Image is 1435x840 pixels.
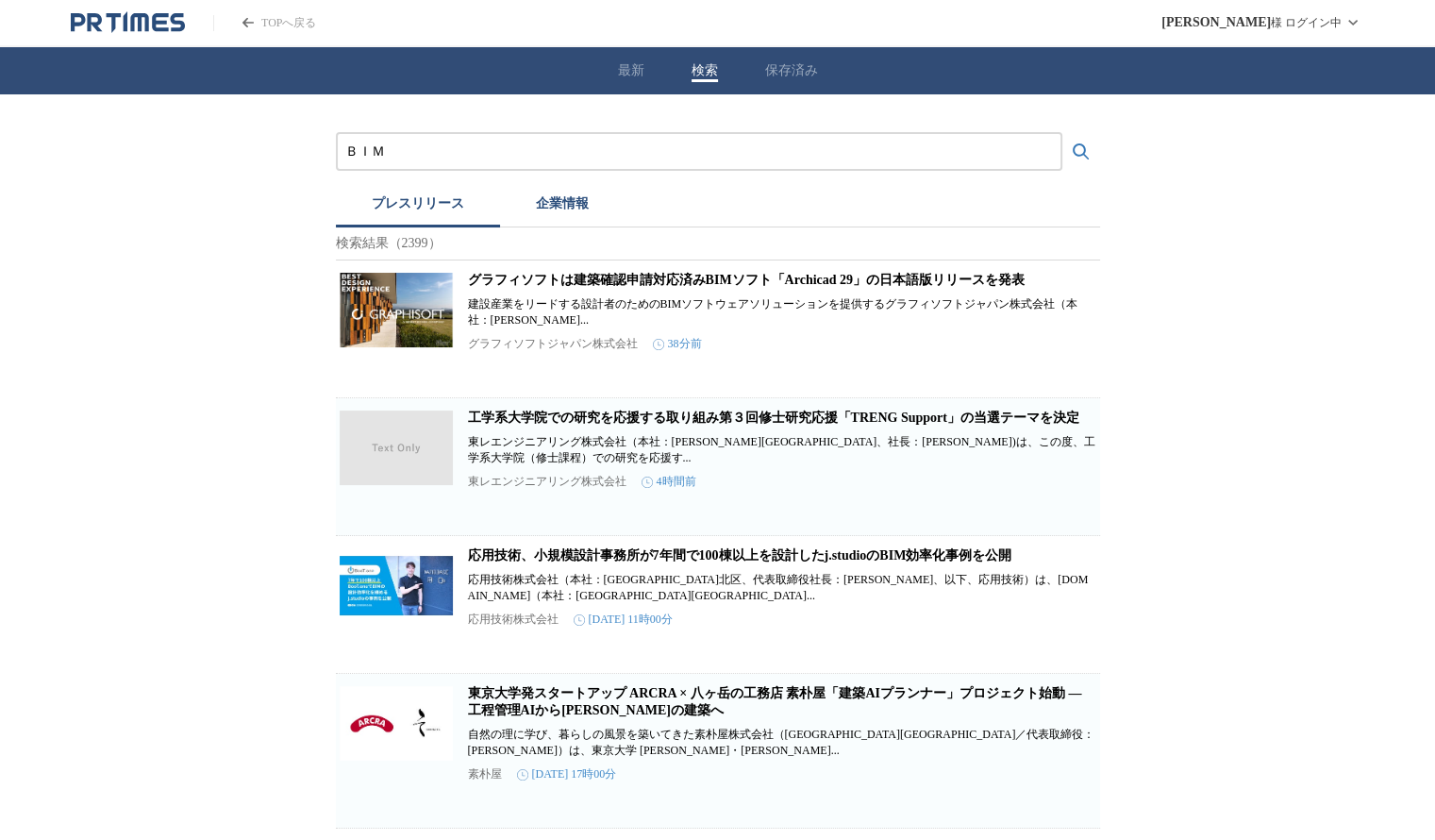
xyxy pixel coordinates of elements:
a: 応用技術、小規模設計事務所が7年間で100棟以上を設計したj.studioのBIM効率化事例を公開 [468,548,1012,563]
a: 工学系大学院での研究を応援する取り組み第３回修士研究応援「TRENG Support」の当選テーマを決定 [468,411,1079,425]
time: 38分前 [653,336,702,352]
p: 素朴屋 [468,766,502,782]
img: 応用技術、小規模設計事務所が7年間で100棟以上を設計したj.studioのBIM効率化事例を公開 [340,547,453,623]
p: 検索結果（2399） [336,227,1100,260]
a: PR TIMESのトップページはこちら [71,11,185,34]
p: 自然の理に学び、暮らしの風景を築いてきた素朴屋株式会社（[GEOGRAPHIC_DATA][GEOGRAPHIC_DATA]／代表取締役：[PERSON_NAME]）は、東京大学 [PERSON... [468,727,1096,759]
button: 検索する [1062,133,1100,171]
button: 検索 [692,62,718,79]
time: [DATE] 11時00分 [574,612,673,628]
input: プレスリリースおよび企業を検索する [345,142,1053,162]
a: PR TIMESのトップページはこちら [213,15,316,31]
p: 応用技術株式会社（本社：[GEOGRAPHIC_DATA]北区、代表取締役社長：[PERSON_NAME]、以下、応用技術）は、[DOMAIN_NAME]（本社：[GEOGRAPHIC_DATA... [468,572,1096,604]
a: グラフィソフトは建築確認申請対応済みBIMソフト「Archicad 29」の日本語版リリースを発表 [468,273,1025,287]
time: 4時間前 [642,474,696,490]
button: 企業情報 [500,186,625,227]
p: 東レエンジニアリング株式会社 [468,474,626,490]
p: 建設産業をリードする設計者のためのBIMソフトウェアソリューションを提供するグラフィソフトジャパン株式会社（本社：[PERSON_NAME]... [468,296,1096,328]
button: 保存済み [765,62,818,79]
p: グラフィソフトジャパン株式会社 [468,336,638,352]
time: [DATE] 17時00分 [517,766,617,782]
span: [PERSON_NAME] [1161,15,1271,30]
a: 東京大学発スタートアップ ARCRA × 八ヶ岳の工務店 素朴屋「建築AIプランナー」プロジェクト始動 ― 工程管理AIから[PERSON_NAME]の建築へ [468,686,1082,717]
button: 最新 [618,62,644,79]
img: 東京大学発スタートアップ ARCRA × 八ヶ岳の工務店 素朴屋「建築AIプランナー」プロジェクト始動 ― 工程管理AIから未来の建築へ [340,685,453,761]
img: 工学系大学院での研究を応援する取り組み第３回修士研究応援「TRENG Support」の当選テーマを決定 [340,410,453,485]
img: グラフィソフトは建築確認申請対応済みBIMソフト「Archicad 29」の日本語版リリースを発表 [340,272,453,347]
p: 応用技術株式会社 [468,612,559,628]
p: 東レエンジニアリング株式会社（本社：[PERSON_NAME][GEOGRAPHIC_DATA]、社長：[PERSON_NAME])は、この度、工学系大学院（修士課程）での研究を応援す... [468,434,1096,466]
button: プレスリリース [336,186,500,227]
